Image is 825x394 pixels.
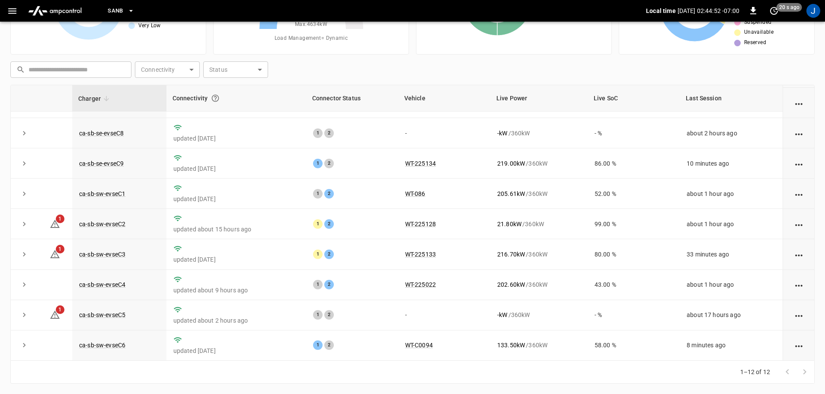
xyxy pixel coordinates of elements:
span: Reserved [744,38,766,47]
div: Connectivity [173,90,300,106]
div: action cell options [793,129,804,138]
a: ca-sb-sw-evseC6 [79,342,125,349]
div: 1 [313,250,323,259]
button: expand row [18,127,31,140]
span: Load Management = Dynamic [275,34,348,43]
td: 8 minutes ago [680,330,783,361]
a: WT-225134 [405,160,436,167]
div: 2 [324,250,334,259]
span: Max. 4634 kW [295,20,327,29]
div: / 360 kW [497,220,581,228]
div: / 360 kW [497,189,581,198]
a: ca-sb-sw-evseC3 [79,251,125,258]
button: expand row [18,278,31,291]
td: 33 minutes ago [680,239,783,269]
button: expand row [18,187,31,200]
button: expand row [18,157,31,170]
span: SanB [108,6,123,16]
td: 80.00 % [588,239,680,269]
img: ampcontrol.io logo [25,3,85,19]
td: about 1 hour ago [680,179,783,209]
p: updated [DATE] [173,346,299,355]
td: 99.00 % [588,209,680,239]
div: action cell options [793,189,804,198]
th: Live Power [490,85,588,112]
th: Last Session [680,85,783,112]
td: 52.00 % [588,179,680,209]
div: action cell options [793,311,804,319]
div: 1 [313,189,323,199]
span: 20 s ago [777,3,802,12]
div: 1 [313,280,323,289]
a: 1 [50,220,60,227]
button: SanB [104,3,138,19]
div: profile-icon [806,4,820,18]
a: ca-sb-sw-evseC5 [79,311,125,318]
td: - % [588,300,680,330]
span: 1 [56,305,64,314]
a: ca-sb-se-evseC8 [79,130,124,137]
a: WT-225128 [405,221,436,227]
td: - % [588,118,680,148]
td: 10 minutes ago [680,148,783,179]
span: Suspended [744,18,772,27]
button: expand row [18,248,31,261]
div: action cell options [793,250,804,259]
div: 1 [313,310,323,320]
a: 1 [50,250,60,257]
div: action cell options [793,99,804,107]
p: updated [DATE] [173,134,299,143]
td: 58.00 % [588,330,680,361]
th: Live SoC [588,85,680,112]
p: 219.00 kW [497,159,525,168]
button: expand row [18,339,31,352]
button: expand row [18,308,31,321]
div: 2 [324,219,334,229]
a: ca-sb-sw-evseC2 [79,221,125,227]
p: updated about 15 hours ago [173,225,299,234]
div: 2 [324,189,334,199]
th: Connector Status [306,85,398,112]
div: action cell options [793,159,804,168]
p: - kW [497,129,507,138]
p: updated about 9 hours ago [173,286,299,295]
div: / 360 kW [497,280,581,289]
p: updated [DATE] [173,255,299,264]
p: updated about 2 hours ago [173,316,299,325]
a: ca-sb-se-evseC9 [79,160,124,167]
a: WT-086 [405,190,425,197]
span: 1 [56,215,64,223]
div: / 360 kW [497,129,581,138]
div: 1 [313,219,323,229]
td: about 1 hour ago [680,270,783,300]
div: 2 [324,310,334,320]
div: 2 [324,128,334,138]
p: Local time [646,6,676,15]
div: / 360 kW [497,250,581,259]
a: ca-sb-sw-evseC4 [79,281,125,288]
div: 1 [313,159,323,168]
p: 133.50 kW [497,341,525,349]
td: 43.00 % [588,270,680,300]
div: / 360 kW [497,341,581,349]
td: about 17 hours ago [680,300,783,330]
div: 2 [324,340,334,350]
p: [DATE] 02:44:52 -07:00 [678,6,739,15]
a: WT-C0094 [405,342,433,349]
td: about 2 hours ago [680,118,783,148]
p: 205.61 kW [497,189,525,198]
button: set refresh interval [767,4,781,18]
div: / 360 kW [497,311,581,319]
a: WT-225022 [405,281,436,288]
button: expand row [18,218,31,231]
a: ca-sb-sw-evseC1 [79,190,125,197]
div: / 360 kW [497,159,581,168]
span: Very Low [138,22,161,30]
p: 202.60 kW [497,280,525,289]
p: updated [DATE] [173,195,299,203]
a: WT-225133 [405,251,436,258]
p: 1–12 of 12 [740,368,771,376]
td: - [398,118,490,148]
span: 1 [56,245,64,253]
th: Vehicle [398,85,490,112]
